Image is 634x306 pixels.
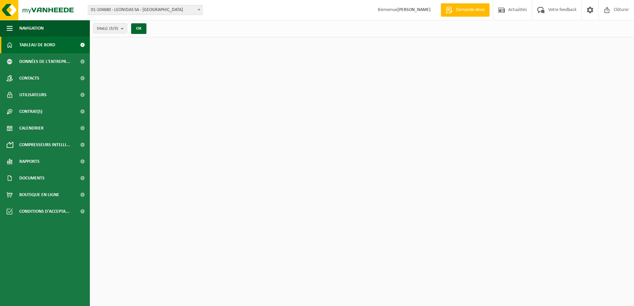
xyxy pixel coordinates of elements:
[19,37,55,53] span: Tableau de bord
[93,23,127,33] button: Site(s)(3/3)
[19,203,70,220] span: Conditions d'accepta...
[19,70,39,87] span: Contacts
[88,5,203,15] span: 01-104680 - LEONIDAS SA - ANDERLECHT
[109,26,118,31] count: (3/3)
[441,3,490,17] a: Demande devis
[131,23,146,34] button: OK
[97,24,118,34] span: Site(s)
[454,7,486,13] span: Demande devis
[19,87,47,103] span: Utilisateurs
[19,103,42,120] span: Contrat(s)
[88,5,202,15] span: 01-104680 - LEONIDAS SA - ANDERLECHT
[19,170,45,186] span: Documents
[19,186,59,203] span: Boutique en ligne
[19,137,70,153] span: Compresseurs intelli...
[19,53,70,70] span: Données de l'entrepr...
[19,20,44,37] span: Navigation
[19,120,44,137] span: Calendrier
[397,7,431,12] strong: [PERSON_NAME]
[19,153,40,170] span: Rapports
